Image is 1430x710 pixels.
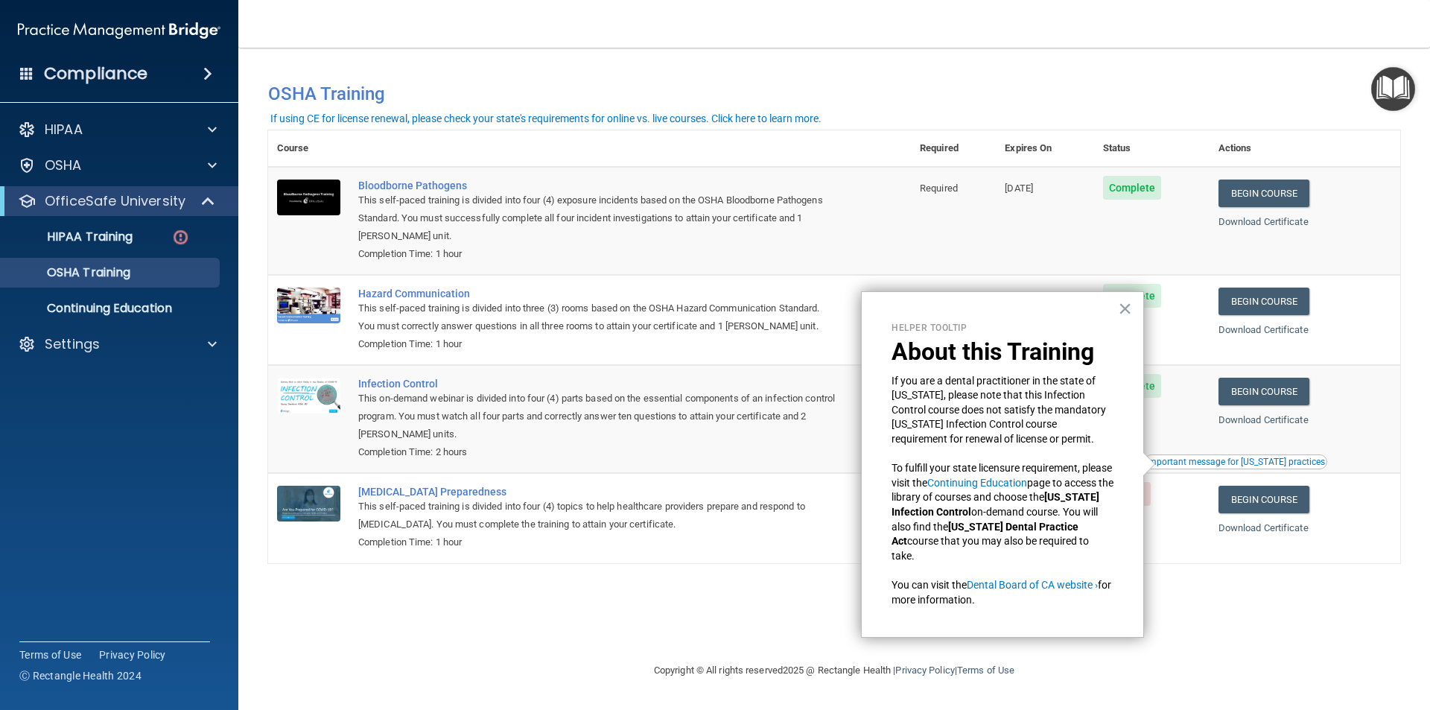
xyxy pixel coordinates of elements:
[892,579,1113,606] span: for more information.
[1218,414,1309,425] a: Download Certificate
[358,299,836,335] div: This self-paced training is divided into three (3) rooms based on the OSHA Hazard Communication S...
[892,521,1081,548] strong: [US_STATE] Dental Practice Act
[358,378,836,390] div: Infection Control
[44,63,147,84] h4: Compliance
[358,533,836,551] div: Completion Time: 1 hour
[1146,457,1325,466] div: Important message for [US_STATE] practices
[268,130,349,167] th: Course
[1005,183,1033,194] span: [DATE]
[1218,216,1309,227] a: Download Certificate
[892,374,1113,447] p: If you are a dental practitioner in the state of [US_STATE], please note that this Infection Cont...
[927,477,1027,489] a: Continuing Education
[1094,130,1210,167] th: Status
[358,191,836,245] div: This self-paced training is divided into four (4) exposure incidents based on the OSHA Bloodborne...
[10,265,130,280] p: OSHA Training
[562,647,1106,694] div: Copyright © All rights reserved 2025 @ Rectangle Health | |
[892,322,1113,335] p: Helper Tooltip
[895,665,954,676] a: Privacy Policy
[358,288,836,299] div: Hazard Communication
[10,301,213,316] p: Continuing Education
[270,113,822,124] div: If using CE for license renewal, please check your state's requirements for online vs. live cours...
[911,130,996,167] th: Required
[892,462,1114,489] span: To fulfill your state licensure requirement, please visit the
[892,579,967,591] span: You can visit the
[45,121,83,139] p: HIPAA
[920,183,958,194] span: Required
[957,665,1014,676] a: Terms of Use
[892,506,1100,533] span: on-demand course. You will also find the
[1103,176,1162,200] span: Complete
[171,228,190,247] img: danger-circle.6113f641.png
[892,535,1091,562] span: course that you may also be required to take.
[967,579,1098,591] a: Dental Board of CA website ›
[1371,67,1415,111] button: Open Resource Center
[358,335,836,353] div: Completion Time: 1 hour
[45,335,100,353] p: Settings
[1210,130,1400,167] th: Actions
[99,647,166,662] a: Privacy Policy
[1218,522,1309,533] a: Download Certificate
[19,647,81,662] a: Terms of Use
[1218,180,1309,207] a: Begin Course
[1118,297,1132,320] button: Close
[18,16,220,45] img: PMB logo
[1103,284,1162,308] span: Complete
[1218,378,1309,405] a: Begin Course
[45,192,185,210] p: OfficeSafe University
[358,443,836,461] div: Completion Time: 2 hours
[268,83,1400,104] h4: OSHA Training
[1144,454,1327,469] button: Read this if you are a dental practitioner in the state of CA
[358,180,836,191] div: Bloodborne Pathogens
[996,130,1093,167] th: Expires On
[10,229,133,244] p: HIPAA Training
[1218,486,1309,513] a: Begin Course
[358,486,836,498] div: [MEDICAL_DATA] Preparedness
[358,498,836,533] div: This self-paced training is divided into four (4) topics to help healthcare providers prepare and...
[358,245,836,263] div: Completion Time: 1 hour
[892,337,1113,366] p: About this Training
[1218,324,1309,335] a: Download Certificate
[358,390,836,443] div: This on-demand webinar is divided into four (4) parts based on the essential components of an inf...
[19,668,142,683] span: Ⓒ Rectangle Health 2024
[45,156,82,174] p: OSHA
[1218,288,1309,315] a: Begin Course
